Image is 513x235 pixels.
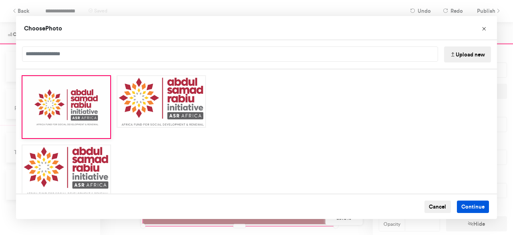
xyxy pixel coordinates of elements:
button: Cancel [424,201,451,213]
iframe: Drift Widget Chat Controller [473,195,503,225]
span: Choose Photo [24,24,62,32]
div: Choose Image [16,16,497,219]
button: Upload new [444,46,491,62]
button: Continue [457,201,489,213]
